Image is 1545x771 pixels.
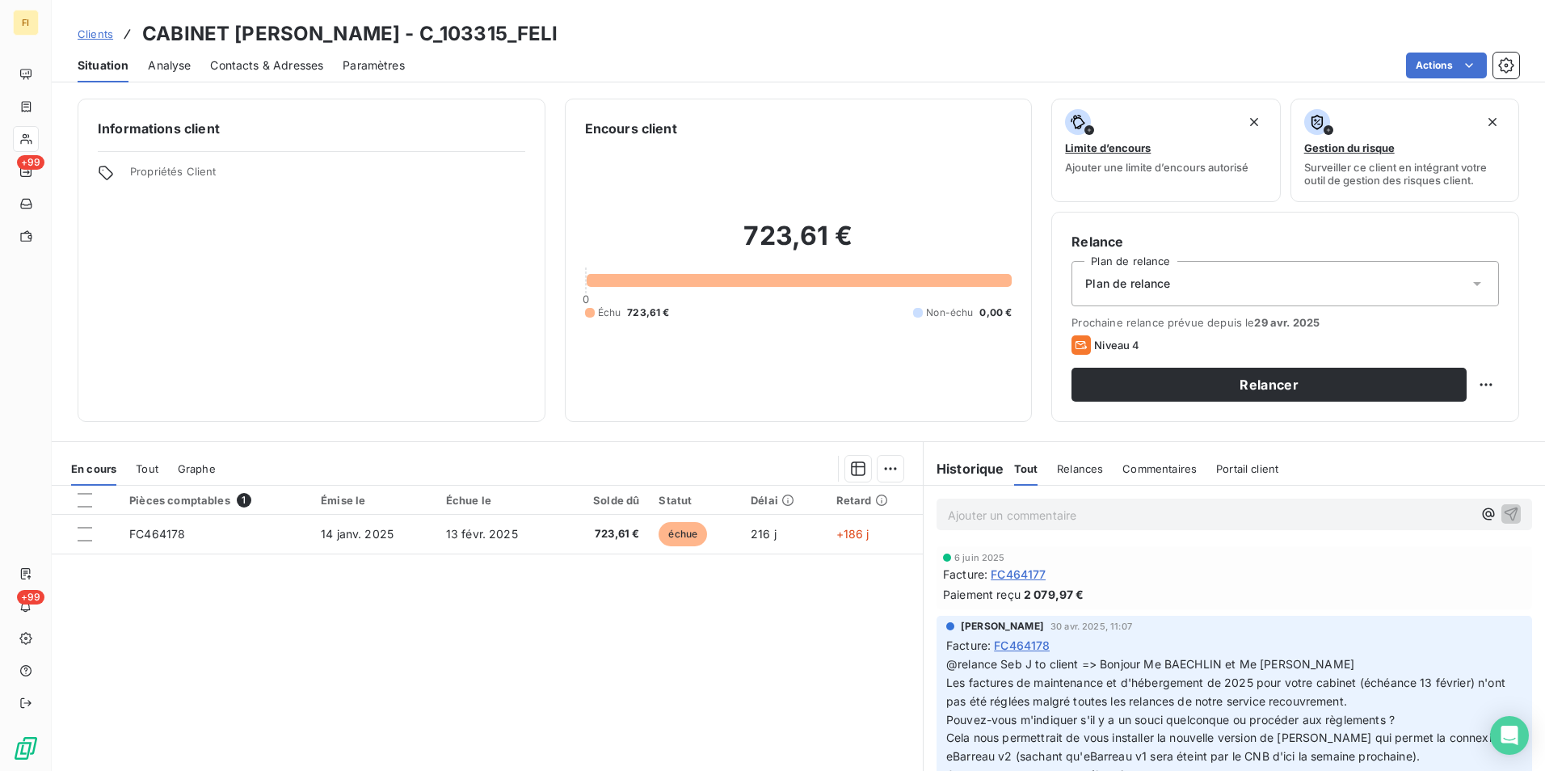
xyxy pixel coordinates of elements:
[129,527,185,541] span: FC464178
[1024,586,1084,603] span: 2 079,97 €
[136,462,158,475] span: Tout
[1406,53,1487,78] button: Actions
[659,522,707,546] span: échue
[1051,99,1280,202] button: Limite d’encoursAjouter une limite d’encours autorisé
[994,637,1050,654] span: FC464178
[954,553,1005,562] span: 6 juin 2025
[991,566,1046,583] span: FC464177
[1490,716,1529,755] div: Open Intercom Messenger
[17,155,44,170] span: +99
[210,57,323,74] span: Contacts & Adresses
[321,494,427,507] div: Émise le
[1085,276,1170,292] span: Plan de relance
[836,494,913,507] div: Retard
[129,493,301,508] div: Pièces comptables
[627,305,669,320] span: 723,61 €
[659,494,731,507] div: Statut
[13,158,38,184] a: +99
[1065,161,1248,174] span: Ajouter une limite d’encours autorisé
[583,293,589,305] span: 0
[946,657,1354,671] span: @relance Seb J to client => Bonjour Me BAECHLIN et Me [PERSON_NAME]
[178,462,216,475] span: Graphe
[321,527,394,541] span: 14 janv. 2025
[598,305,621,320] span: Échu
[13,735,39,761] img: Logo LeanPay
[446,527,518,541] span: 13 févr. 2025
[570,526,639,542] span: 723,61 €
[585,119,677,138] h6: Encours client
[924,459,1004,478] h6: Historique
[926,305,973,320] span: Non-échu
[1065,141,1151,154] span: Limite d’encours
[13,10,39,36] div: FI
[78,57,128,74] span: Situation
[961,619,1044,634] span: [PERSON_NAME]
[1094,339,1139,352] span: Niveau 4
[148,57,191,74] span: Analyse
[1304,141,1395,154] span: Gestion du risque
[17,590,44,605] span: +99
[1071,232,1499,251] h6: Relance
[446,494,550,507] div: Échue le
[751,527,777,541] span: 216 j
[1304,161,1505,187] span: Surveiller ce client en intégrant votre outil de gestion des risques client.
[1216,462,1278,475] span: Portail client
[943,586,1021,603] span: Paiement reçu
[237,493,251,508] span: 1
[946,676,1509,708] span: Les factures de maintenance et d'hébergement de 2025 pour votre cabinet (échéance 13 février) n'o...
[946,731,1518,763] span: Cela nous permettrait de vous installer la nouvelle version de [PERSON_NAME] qui permet la connex...
[1057,462,1103,475] span: Relances
[78,26,113,42] a: Clients
[71,462,116,475] span: En cours
[979,305,1012,320] span: 0,00 €
[1254,316,1320,329] span: 29 avr. 2025
[78,27,113,40] span: Clients
[943,566,987,583] span: Facture :
[130,165,525,187] span: Propriétés Client
[836,527,869,541] span: +186 j
[1071,316,1499,329] span: Prochaine relance prévue depuis le
[98,119,525,138] h6: Informations client
[946,637,991,654] span: Facture :
[1290,99,1519,202] button: Gestion du risqueSurveiller ce client en intégrant votre outil de gestion des risques client.
[142,19,558,48] h3: CABINET [PERSON_NAME] - C_103315_FELI
[1014,462,1038,475] span: Tout
[751,494,817,507] div: Délai
[1050,621,1132,631] span: 30 avr. 2025, 11:07
[343,57,405,74] span: Paramètres
[1122,462,1197,475] span: Commentaires
[570,494,639,507] div: Solde dû
[946,713,1395,727] span: Pouvez-vous m'indiquer s'il y a un souci quelconque ou procéder aux règlements ?
[1071,368,1467,402] button: Relancer
[585,220,1012,268] h2: 723,61 €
